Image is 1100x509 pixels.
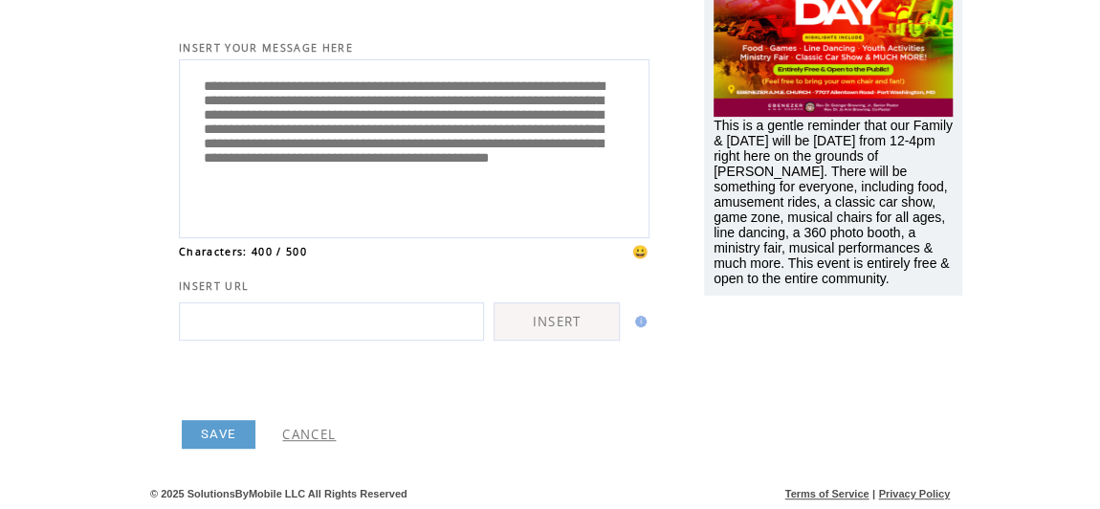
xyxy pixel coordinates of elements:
[878,488,950,499] a: Privacy Policy
[282,426,336,443] a: CANCEL
[179,245,307,258] span: Characters: 400 / 500
[179,41,353,55] span: INSERT YOUR MESSAGE HERE
[785,488,869,499] a: Terms of Service
[150,488,407,499] span: © 2025 SolutionsByMobile LLC All Rights Reserved
[872,488,875,499] span: |
[494,302,620,341] a: INSERT
[632,243,649,260] span: 😀
[182,420,255,449] a: SAVE
[629,316,647,327] img: help.gif
[714,118,953,286] span: This is a gentle reminder that our Family & [DATE] will be [DATE] from 12-4pm right here on the g...
[179,279,249,293] span: INSERT URL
